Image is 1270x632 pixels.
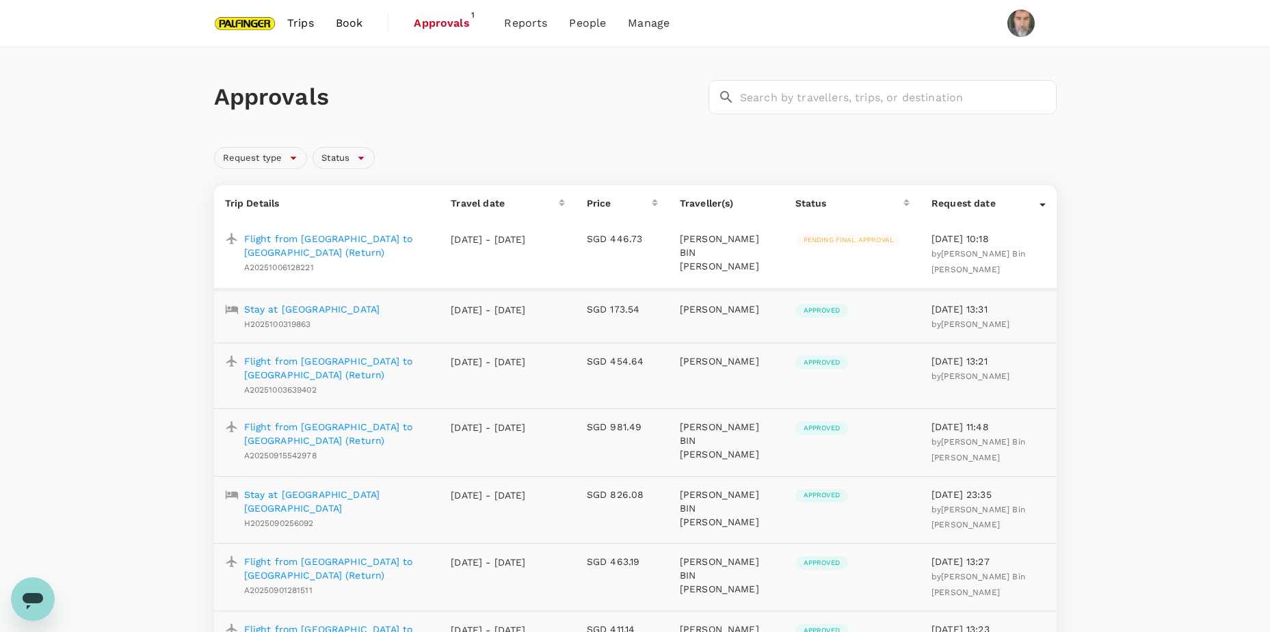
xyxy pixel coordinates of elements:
img: Herbert Kröll [1007,10,1035,37]
p: [DATE] - [DATE] [451,421,526,434]
a: Flight from [GEOGRAPHIC_DATA] to [GEOGRAPHIC_DATA] (Return) [244,232,429,259]
p: SGD 463.19 [587,555,658,568]
p: SGD 981.49 [587,420,658,434]
span: by [931,371,1009,381]
p: [PERSON_NAME] BIN [PERSON_NAME] [680,232,773,273]
p: [PERSON_NAME] [680,302,773,316]
span: Reports [504,15,547,31]
span: by [931,437,1025,462]
a: Stay at [GEOGRAPHIC_DATA] [GEOGRAPHIC_DATA] [244,488,429,515]
span: Pending final approval [795,235,902,245]
p: [PERSON_NAME] BIN [PERSON_NAME] [680,420,773,461]
a: Flight from [GEOGRAPHIC_DATA] to [GEOGRAPHIC_DATA] (Return) [244,555,429,582]
span: Request type [215,152,291,165]
span: Approved [795,423,848,433]
span: Book [336,15,363,31]
p: SGD 173.54 [587,302,658,316]
span: Approved [795,358,848,367]
p: [PERSON_NAME] BIN [PERSON_NAME] [680,488,773,529]
p: [PERSON_NAME] BIN [PERSON_NAME] [680,555,773,596]
div: Status [313,147,375,169]
span: A20250901281511 [244,585,313,595]
p: [DATE] 11:48 [931,420,1046,434]
span: by [931,319,1009,329]
span: Manage [628,15,670,31]
p: [DATE] 10:18 [931,232,1046,246]
span: [PERSON_NAME] Bin [PERSON_NAME] [931,249,1025,274]
span: A20251003639402 [244,385,317,395]
span: by [931,249,1025,274]
a: Flight from [GEOGRAPHIC_DATA] to [GEOGRAPHIC_DATA] (Return) [244,420,429,447]
div: Status [795,196,903,210]
span: A20251006128221 [244,263,314,272]
span: by [931,572,1025,597]
span: [PERSON_NAME] Bin [PERSON_NAME] [931,572,1025,597]
p: Traveller(s) [680,196,773,210]
span: Approved [795,306,848,315]
p: [DATE] 13:31 [931,302,1046,316]
span: [PERSON_NAME] [941,319,1009,329]
span: [PERSON_NAME] Bin [PERSON_NAME] [931,505,1025,530]
div: Travel date [451,196,559,210]
span: Approved [795,558,848,568]
div: Request type [214,147,308,169]
input: Search by travellers, trips, or destination [740,80,1057,114]
p: [DATE] - [DATE] [451,488,526,502]
a: Flight from [GEOGRAPHIC_DATA] to [GEOGRAPHIC_DATA] (Return) [244,354,429,382]
span: Approved [795,490,848,500]
span: [PERSON_NAME] Bin [PERSON_NAME] [931,437,1025,462]
h1: Approvals [214,83,703,111]
p: [DATE] - [DATE] [451,355,526,369]
p: SGD 454.64 [587,354,658,368]
span: Approvals [414,15,482,31]
span: Trips [287,15,314,31]
a: Stay at [GEOGRAPHIC_DATA] [244,302,380,316]
span: Status [313,152,358,165]
div: Price [587,196,652,210]
p: [DATE] - [DATE] [451,555,526,569]
p: SGD 446.73 [587,232,658,246]
span: [PERSON_NAME] [941,371,1009,381]
img: Palfinger Asia Pacific Pte Ltd [214,8,277,38]
p: Trip Details [225,196,429,210]
p: [PERSON_NAME] [680,354,773,368]
div: Request date [931,196,1040,210]
p: [DATE] 23:35 [931,488,1046,501]
p: [DATE] - [DATE] [451,303,526,317]
span: H2025090256092 [244,518,314,528]
iframe: Schaltfläche zum Öffnen des Messaging-Fensters [11,577,55,621]
p: [DATE] 13:21 [931,354,1046,368]
span: 1 [466,8,479,22]
span: by [931,505,1025,530]
span: A20250915542978 [244,451,317,460]
p: [DATE] 13:27 [931,555,1046,568]
p: SGD 826.08 [587,488,658,501]
span: People [569,15,606,31]
span: H2025100319863 [244,319,311,329]
p: [DATE] - [DATE] [451,233,526,246]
